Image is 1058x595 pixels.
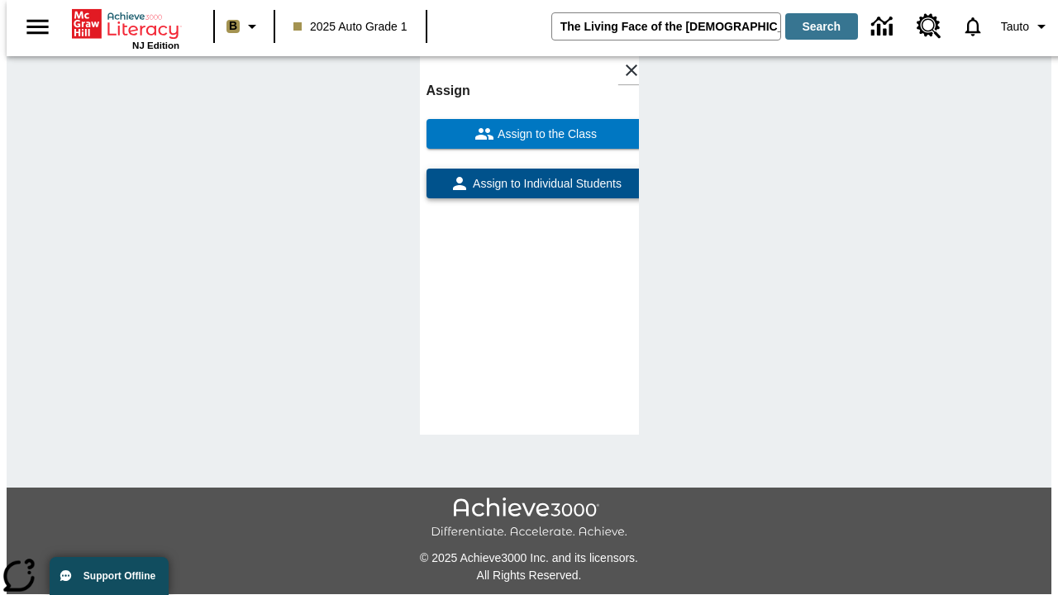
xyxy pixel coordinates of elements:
[72,7,179,40] a: Home
[293,18,407,36] span: 2025 Auto Grade 1
[220,12,269,41] button: Boost Class color is light brown. Change class color
[427,169,646,198] button: Assign to Individual Students
[420,50,639,435] div: lesson details
[617,56,646,84] button: Close
[427,79,646,102] h6: Assign
[431,497,627,540] img: Achieve3000 Differentiate Accelerate Achieve
[469,175,622,193] span: Assign to Individual Students
[1001,18,1029,36] span: Tauto
[83,570,155,582] span: Support Offline
[132,40,179,50] span: NJ Edition
[951,5,994,48] a: Notifications
[994,12,1058,41] button: Profile/Settings
[50,557,169,595] button: Support Offline
[785,13,858,40] button: Search
[907,4,951,49] a: Resource Center, Will open in new tab
[552,13,780,40] input: search field
[13,2,62,51] button: Open side menu
[494,126,597,143] span: Assign to the Class
[72,6,179,50] div: Home
[427,119,646,149] button: Assign to the Class
[861,4,907,50] a: Data Center
[7,567,1051,584] p: All Rights Reserved.
[7,550,1051,567] p: © 2025 Achieve3000 Inc. and its licensors.
[229,16,237,36] span: B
